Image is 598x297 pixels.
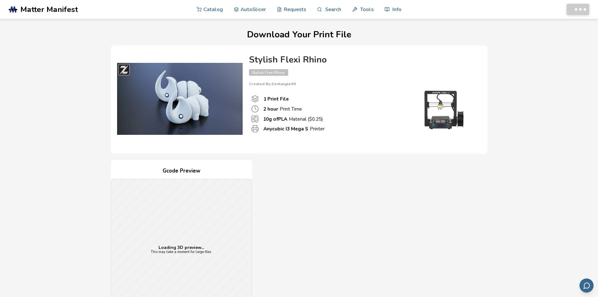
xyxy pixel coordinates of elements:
[151,245,212,250] p: Loading 3D preview...
[111,166,252,176] h4: Gcode Preview
[249,82,475,86] p: Created By: Zentangle99
[251,125,259,133] span: Printer
[251,95,259,103] span: Number Of Print files
[251,105,259,113] span: Print Time
[151,250,212,254] p: This may take a moment for large files.
[249,69,288,76] span: Stylish Flexi Rhino
[263,106,278,112] b: 2 hour
[251,115,259,123] span: Material Used
[412,86,475,133] img: Printer
[20,5,78,14] span: Matter Manifest
[117,52,243,146] img: Product
[263,125,325,132] p: Printer
[263,96,289,102] b: 1 Print File
[579,278,594,293] button: Send feedback via email
[263,106,302,112] p: Print Time
[263,116,287,122] b: 10 g of PLA
[263,116,323,122] p: Material ($ 0.25 )
[12,30,586,40] h1: Download Your Print File
[249,55,475,65] h4: Stylish Flexi Rhino
[263,125,308,132] b: Anycubic I3 Mega S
